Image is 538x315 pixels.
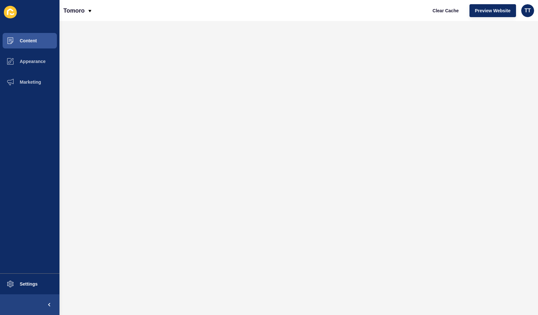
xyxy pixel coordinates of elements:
span: Preview Website [475,7,511,14]
span: Clear Cache [433,7,459,14]
span: TT [524,7,531,14]
button: Clear Cache [427,4,464,17]
p: Tomoro [63,3,85,19]
button: Preview Website [469,4,516,17]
